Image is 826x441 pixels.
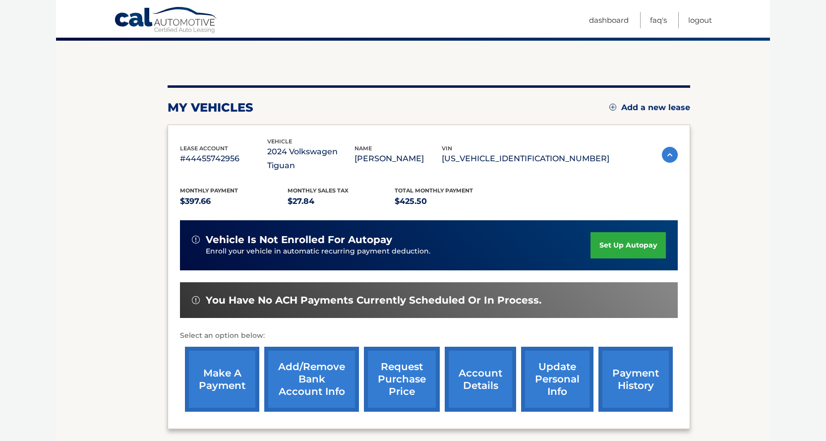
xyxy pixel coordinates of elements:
[185,347,259,412] a: make a payment
[114,6,218,35] a: Cal Automotive
[180,330,678,342] p: Select an option below:
[445,347,516,412] a: account details
[288,194,395,208] p: $27.84
[662,147,678,163] img: accordion-active.svg
[192,236,200,244] img: alert-white.svg
[354,152,442,166] p: [PERSON_NAME]
[688,12,712,28] a: Logout
[192,296,200,304] img: alert-white.svg
[442,145,452,152] span: vin
[395,194,502,208] p: $425.50
[206,294,541,307] span: You have no ACH payments currently scheduled or in process.
[598,347,673,412] a: payment history
[589,12,629,28] a: Dashboard
[180,152,267,166] p: #44455742956
[609,103,690,113] a: Add a new lease
[180,145,228,152] span: lease account
[264,347,359,412] a: Add/Remove bank account info
[395,187,473,194] span: Total Monthly Payment
[180,187,238,194] span: Monthly Payment
[354,145,372,152] span: name
[364,347,440,412] a: request purchase price
[288,187,349,194] span: Monthly sales Tax
[442,152,609,166] p: [US_VEHICLE_IDENTIFICATION_NUMBER]
[521,347,593,412] a: update personal info
[590,232,666,258] a: set up autopay
[609,104,616,111] img: add.svg
[206,234,392,246] span: vehicle is not enrolled for autopay
[206,246,590,257] p: Enroll your vehicle in automatic recurring payment deduction.
[180,194,288,208] p: $397.66
[267,138,292,145] span: vehicle
[650,12,667,28] a: FAQ's
[267,145,354,173] p: 2024 Volkswagen Tiguan
[168,100,253,115] h2: my vehicles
